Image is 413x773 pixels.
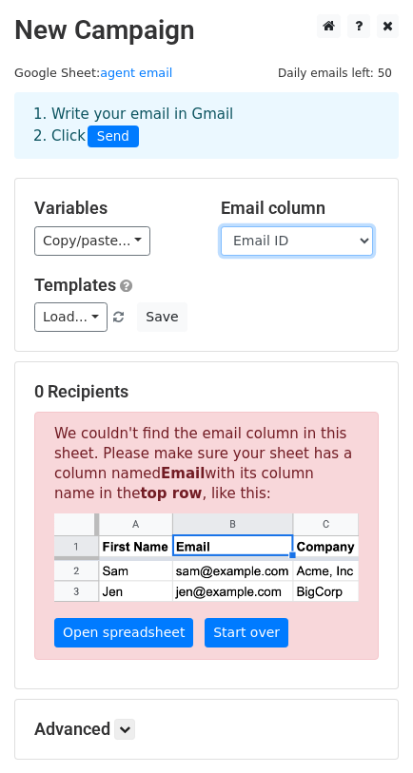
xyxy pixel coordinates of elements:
span: Send [88,126,139,148]
p: We couldn't find the email column in this sheet. Please make sure your sheet has a column named w... [34,412,379,660]
div: 1. Write your email in Gmail 2. Click [19,104,394,147]
img: google_sheets_email_column-fe0440d1484b1afe603fdd0efe349d91248b687ca341fa437c667602712cb9b1.png [54,513,359,602]
a: Templates [34,275,116,295]
a: Open spreadsheet [54,618,193,647]
h5: Advanced [34,719,379,740]
a: Copy/paste... [34,226,150,256]
span: Daily emails left: 50 [271,63,399,84]
h5: 0 Recipients [34,381,379,402]
strong: top row [140,485,202,502]
a: agent email [100,66,172,80]
h2: New Campaign [14,14,399,47]
iframe: Chat Widget [318,682,413,773]
strong: Email [161,465,205,482]
a: Daily emails left: 50 [271,66,399,80]
a: Load... [34,302,108,332]
h5: Email column [221,198,379,219]
h5: Variables [34,198,192,219]
small: Google Sheet: [14,66,172,80]
button: Save [137,302,187,332]
a: Start over [205,618,288,647]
